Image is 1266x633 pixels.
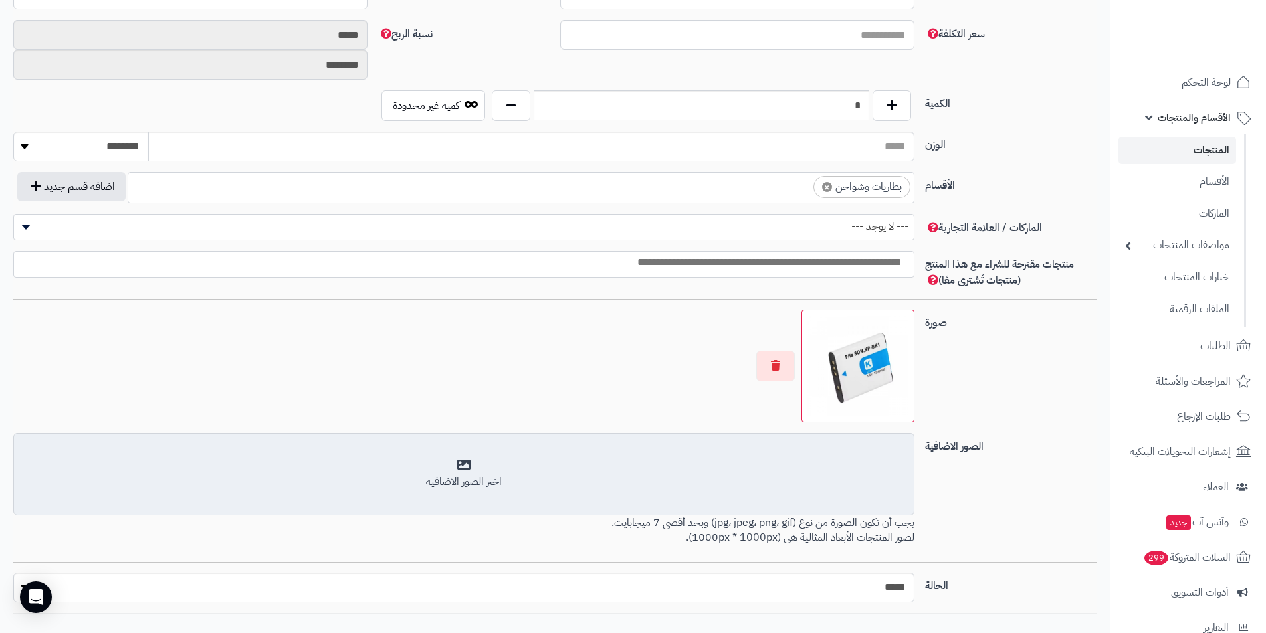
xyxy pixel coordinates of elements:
[1200,337,1231,355] span: الطلبات
[1118,137,1236,164] a: المنتجات
[1143,548,1231,567] span: السلات المتروكة
[1118,330,1258,362] a: الطلبات
[1166,515,1191,530] span: جديد
[20,581,52,613] div: Open Intercom Messenger
[1118,295,1236,323] a: الملفات الرقمية
[1130,442,1231,461] span: إشعارات التحويلات البنكية
[1118,263,1236,292] a: خيارات المنتجات
[1118,167,1236,196] a: الأقسام
[14,217,914,236] span: --- لا يوجد ---
[13,214,914,240] span: --- لا يوجد ---
[925,26,985,42] span: سعر التكلفة
[1165,513,1229,531] span: وآتس آب
[13,515,914,546] p: يجب أن تكون الصورة من نوع (jpg، jpeg، png، gif) وبحد أقصى 7 ميجابايت. لصور المنتجات الأبعاد المثا...
[920,433,1102,454] label: الصور الاضافية
[925,256,1074,288] span: منتجات مقترحة للشراء مع هذا المنتج (منتجات تُشترى معًا)
[1177,407,1231,426] span: طلبات الإرجاع
[1118,577,1258,608] a: أدوات التسويق
[378,26,433,42] span: نسبة الربح
[1118,66,1258,98] a: لوحة التحكم
[920,310,1102,331] label: صورة
[920,573,1102,594] label: الحالة
[1118,471,1258,503] a: العملاء
[1118,541,1258,573] a: السلات المتروكة299
[1118,231,1236,260] a: مواصفات المنتجات
[920,90,1102,112] label: الكمية
[1118,506,1258,538] a: وآتس آبجديد
[1203,478,1229,496] span: العملاء
[1156,372,1231,391] span: المراجعات والأسئلة
[22,474,906,490] div: اختر الصور الاضافية
[920,172,1102,193] label: الأقسام
[920,132,1102,153] label: الوزن
[1118,365,1258,397] a: المراجعات والأسئلة
[1182,73,1231,92] span: لوحة التحكم
[1144,551,1168,565] span: 299
[1118,199,1236,228] a: الماركات
[1118,401,1258,432] a: طلبات الإرجاع
[807,316,908,416] img: Z
[1118,436,1258,468] a: إشعارات التحويلات البنكية
[1171,583,1229,602] span: أدوات التسويق
[1158,108,1231,127] span: الأقسام والمنتجات
[813,176,910,198] li: بطاريات وشواحن
[925,220,1042,236] span: الماركات / العلامة التجارية
[17,172,126,201] button: اضافة قسم جديد
[822,182,832,192] span: ×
